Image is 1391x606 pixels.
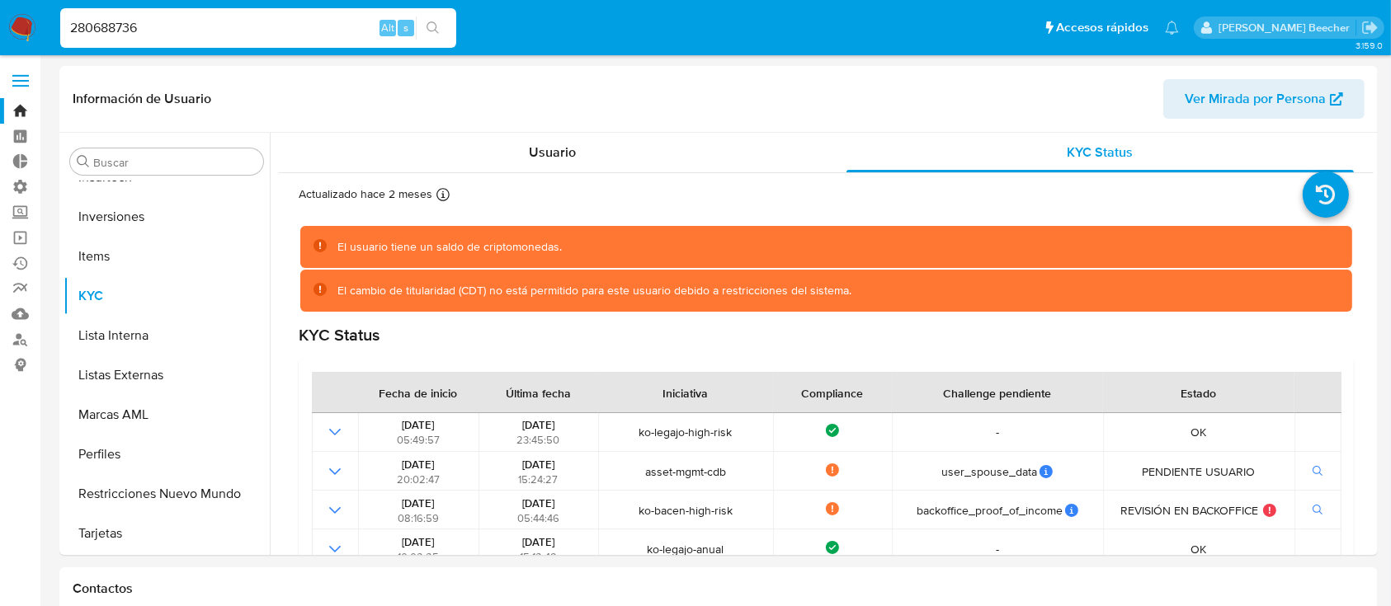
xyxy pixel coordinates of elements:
[1056,19,1148,36] span: Accesos rápidos
[1361,19,1379,36] a: Salir
[529,143,576,162] span: Usuario
[1185,79,1326,119] span: Ver Mirada por Persona
[1163,79,1365,119] button: Ver Mirada por Persona
[64,395,270,435] button: Marcas AML
[1219,20,1356,35] p: camila.tresguerres@mercadolibre.com
[93,155,257,170] input: Buscar
[381,20,394,35] span: Alt
[64,237,270,276] button: Items
[1165,21,1179,35] a: Notificaciones
[64,514,270,553] button: Tarjetas
[64,355,270,395] button: Listas Externas
[1067,143,1133,162] span: KYC Status
[64,435,270,474] button: Perfiles
[60,17,456,39] input: Buscar usuario o caso...
[299,186,432,202] p: Actualizado hace 2 meses
[416,16,450,40] button: search-icon
[64,276,270,316] button: KYC
[64,474,270,514] button: Restricciones Nuevo Mundo
[77,155,90,168] button: Buscar
[73,580,1365,597] h1: Contactos
[64,316,270,355] button: Lista Interna
[403,20,408,35] span: s
[73,91,211,107] h1: Información de Usuario
[64,197,270,237] button: Inversiones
